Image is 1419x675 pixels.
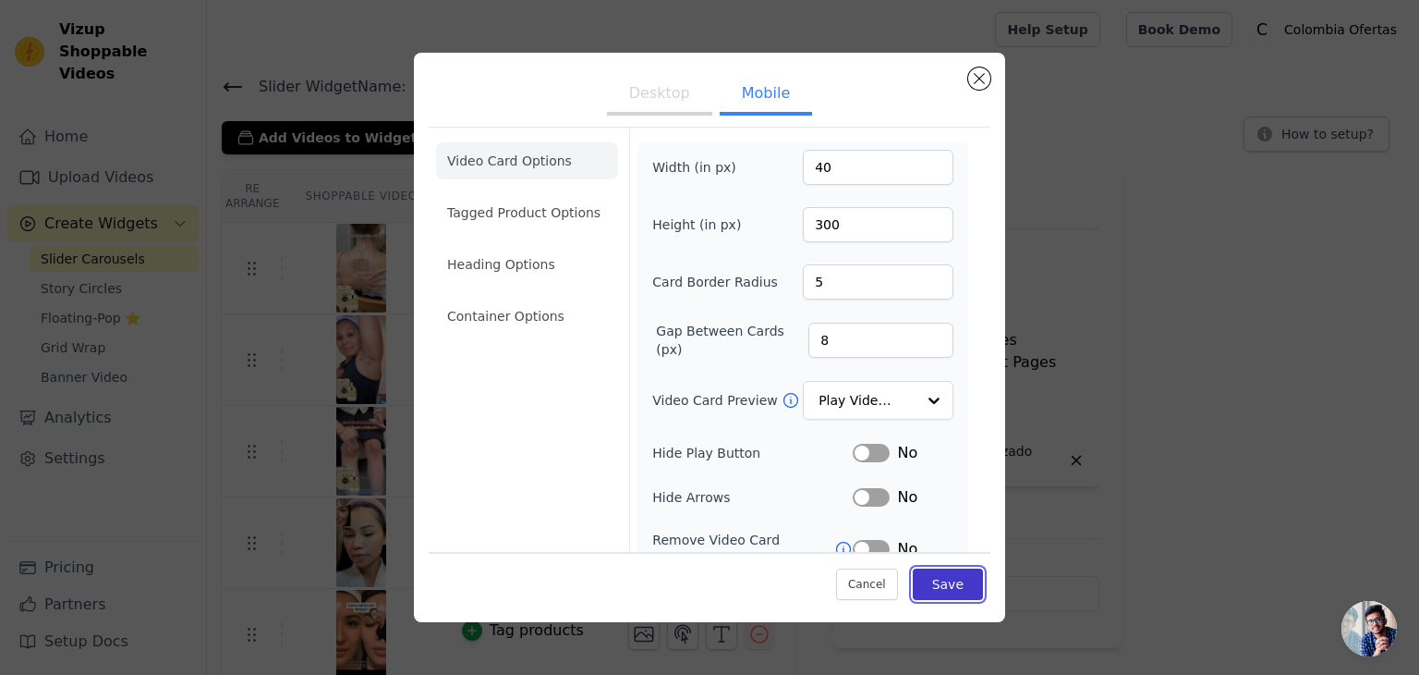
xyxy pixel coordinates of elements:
[436,246,618,283] li: Heading Options
[652,531,834,568] label: Remove Video Card Shadow
[656,322,808,359] label: Gap Between Cards (px)
[836,569,898,600] button: Cancel
[652,158,753,177] label: Width (in px)
[436,142,618,179] li: Video Card Options
[968,67,990,90] button: Close modal
[652,391,781,410] label: Video Card Preview
[913,569,983,600] button: Save
[652,273,778,291] label: Card Border Radius
[607,75,712,116] button: Desktop
[436,298,618,335] li: Container Options
[652,488,853,507] label: Hide Arrows
[897,442,917,464] span: No
[1341,601,1397,657] a: Chat abierto
[897,538,917,560] span: No
[897,486,917,509] span: No
[436,194,618,231] li: Tagged Product Options
[652,215,753,234] label: Height (in px)
[652,444,853,462] label: Hide Play Button
[720,75,812,116] button: Mobile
